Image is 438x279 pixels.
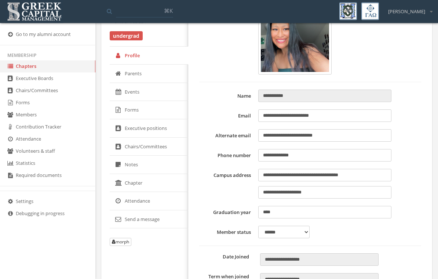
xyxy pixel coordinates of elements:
label: Email [199,110,255,122]
span: ⌘K [164,7,173,14]
span: undergrad [110,32,143,41]
div: [PERSON_NAME] [383,3,432,15]
label: Photo [199,1,255,75]
a: Parents [110,65,188,83]
a: Events [110,83,188,102]
label: Member status [199,226,255,239]
a: Profile [110,47,188,65]
a: Executive positions [110,120,188,138]
label: Date Joined [199,254,255,261]
a: Send a message [110,211,188,229]
label: Alternate email [199,130,255,142]
label: Phone number [199,149,255,162]
label: Name [199,90,255,102]
a: Forms [110,101,188,120]
a: Chairs/Committees [110,138,188,156]
a: Attendance [110,192,188,211]
a: Chapter [110,174,188,193]
a: Notes [110,156,188,174]
label: Campus address [199,169,255,199]
label: Graduation year [199,206,255,219]
button: morph [110,238,131,246]
span: [PERSON_NAME] [388,8,425,15]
